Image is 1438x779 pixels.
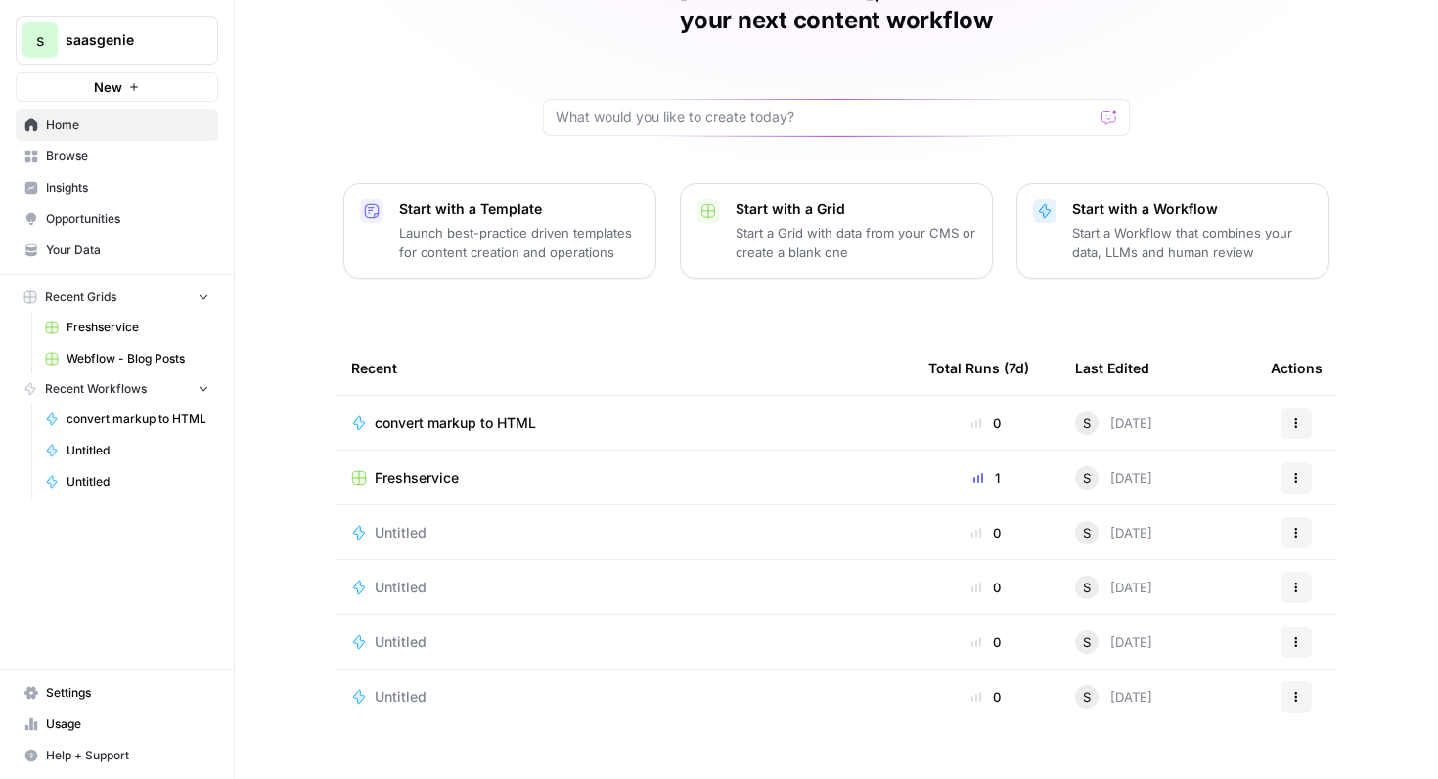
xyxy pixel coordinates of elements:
[736,223,976,262] p: Start a Grid with data from your CMS or create a blank one
[1075,630,1152,654] div: [DATE]
[375,468,459,488] span: Freshservice
[16,203,218,235] a: Opportunities
[16,141,218,172] a: Browse
[16,677,218,709] a: Settings
[351,687,897,707] a: Untitled
[375,632,427,652] span: Untitled
[680,183,993,279] button: Start with a GridStart a Grid with data from your CMS or create a blank one
[67,411,209,428] span: convert markup to HTML
[16,709,218,740] a: Usage
[1083,687,1091,707] span: S
[928,523,1044,542] div: 0
[375,578,427,597] span: Untitled
[66,30,184,50] span: saasgenie
[1075,411,1152,435] div: [DATE]
[1075,685,1152,709] div: [DATE]
[45,288,116,306] span: Recent Grids
[351,341,897,395] div: Recent
[67,473,209,491] span: Untitled
[556,108,1094,127] input: What would you like to create today?
[736,199,976,219] p: Start with a Grid
[16,374,218,404] button: Recent Workflows
[94,77,122,97] span: New
[1075,466,1152,490] div: [DATE]
[36,28,44,52] span: s
[16,740,218,771] button: Help + Support
[16,16,218,65] button: Workspace: saasgenie
[46,747,209,764] span: Help + Support
[36,312,218,343] a: Freshservice
[399,223,640,262] p: Launch best-practice driven templates for content creation and operations
[46,715,209,733] span: Usage
[36,466,218,498] a: Untitled
[351,413,897,433] a: convert markup to HTML
[351,632,897,652] a: Untitled
[45,380,147,398] span: Recent Workflows
[36,435,218,466] a: Untitled
[16,72,218,102] button: New
[1072,199,1313,219] p: Start with a Workflow
[1083,523,1091,542] span: S
[928,687,1044,707] div: 0
[67,350,209,368] span: Webflow - Blog Posts
[1016,183,1329,279] button: Start with a WorkflowStart a Workflow that combines your data, LLMs and human review
[16,109,218,141] a: Home
[46,116,209,134] span: Home
[16,235,218,266] a: Your Data
[36,343,218,374] a: Webflow - Blog Posts
[46,179,209,196] span: Insights
[928,413,1044,433] div: 0
[1075,341,1149,395] div: Last Edited
[46,148,209,165] span: Browse
[351,523,897,542] a: Untitled
[1075,521,1152,544] div: [DATE]
[46,210,209,228] span: Opportunities
[928,632,1044,652] div: 0
[375,413,536,433] span: convert markup to HTML
[351,578,897,597] a: Untitled
[1072,223,1313,262] p: Start a Workflow that combines your data, LLMs and human review
[46,684,209,702] span: Settings
[375,687,427,707] span: Untitled
[375,523,427,542] span: Untitled
[928,468,1044,488] div: 1
[16,172,218,203] a: Insights
[399,199,640,219] p: Start with a Template
[36,404,218,435] a: convert markup to HTML
[1083,578,1091,597] span: S
[928,578,1044,597] div: 0
[46,241,209,259] span: Your Data
[1075,576,1152,599] div: [DATE]
[1083,468,1091,488] span: S
[16,282,218,312] button: Recent Grids
[343,183,656,279] button: Start with a TemplateLaunch best-practice driven templates for content creation and operations
[351,468,897,488] a: Freshservice
[1271,341,1323,395] div: Actions
[67,319,209,336] span: Freshservice
[1083,632,1091,652] span: S
[67,442,209,459] span: Untitled
[928,341,1029,395] div: Total Runs (7d)
[1083,413,1091,433] span: S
